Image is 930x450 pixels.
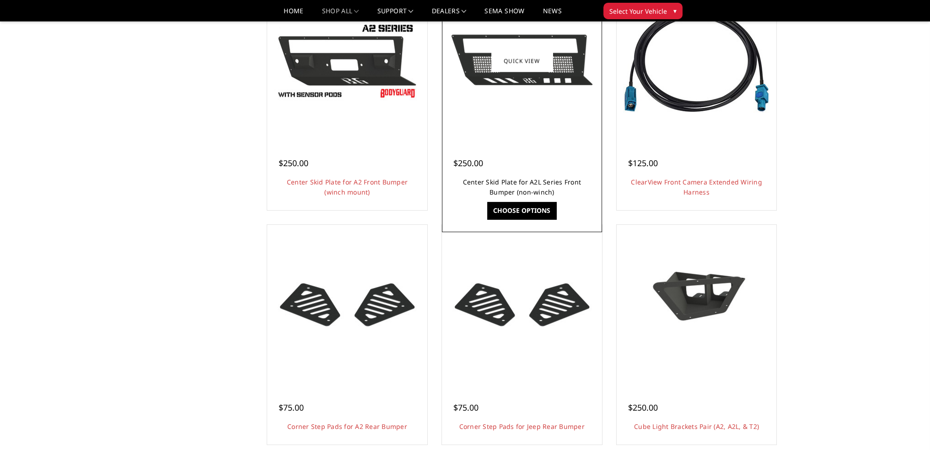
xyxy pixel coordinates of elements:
span: Select Your Vehicle [609,6,667,16]
a: shop all [322,8,359,21]
a: Quick view [491,50,553,71]
img: Corner Step Pads for A2 Rear Bumper [274,264,420,346]
a: Corner Step Pads for A2 Rear Bumper [269,227,425,383]
a: Center Skid Plate for A2 Front Bumper (winch mount) [287,178,408,196]
a: Corner Step Pads for Jeep Rear Bumper [444,227,600,383]
a: Support [377,8,414,21]
a: Dealers [432,8,467,21]
img: Single Light Bar / No Sensors [449,17,595,104]
span: ▾ [673,6,677,16]
span: $250.00 [628,402,658,413]
a: SEMA Show [484,8,524,21]
img: Corner Step Pads for Jeep Rear Bumper [449,264,595,346]
span: $75.00 [453,402,478,413]
a: Cube Light Brackets Pair (A2, A2L, & T2) Cube Light Brackets Pair (A2, A2L, & T2) [619,227,774,383]
span: $250.00 [453,157,483,168]
a: ClearView Front Camera Extended Wiring Harness [631,178,762,196]
a: Center Skid Plate for A2L Series Front Bumper (non-winch) [462,178,581,196]
a: Home [284,8,303,21]
span: $125.00 [628,157,658,168]
iframe: Chat Widget [884,406,930,450]
span: $75.00 [279,402,304,413]
a: Cube Light Brackets Pair (A2, A2L, & T2) [634,422,759,431]
button: Select Your Vehicle [603,3,683,19]
span: $250.00 [279,157,308,168]
img: ClearView Front Camera Extended Wiring Harness [623,9,769,113]
a: Choose Options [487,202,556,219]
a: News [543,8,561,21]
a: Corner Step Pads for A2 Rear Bumper [287,422,407,431]
a: Corner Step Pads for Jeep Rear Bumper [459,422,585,431]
